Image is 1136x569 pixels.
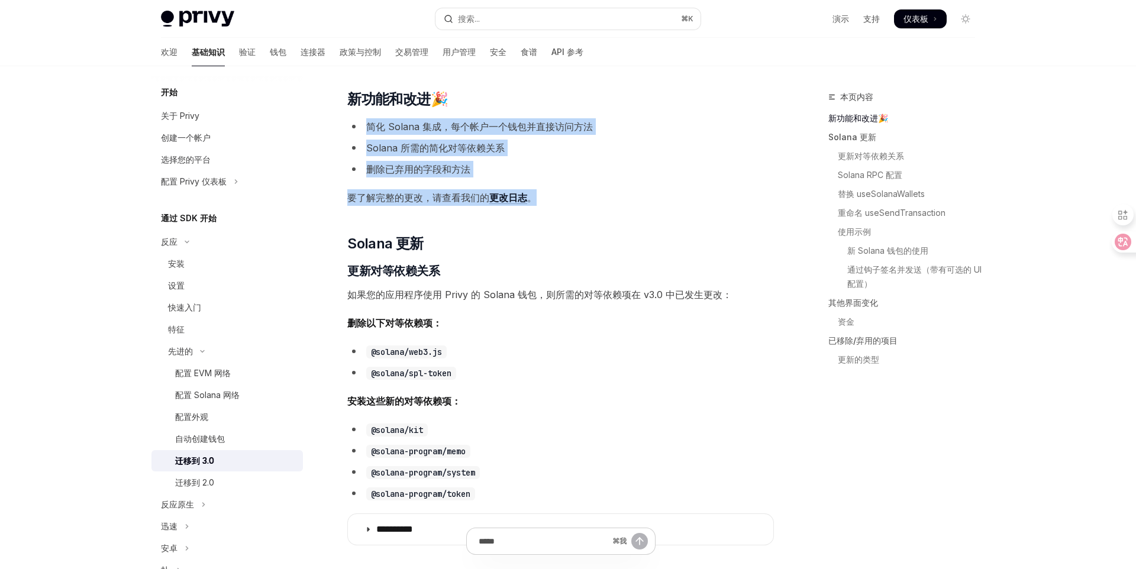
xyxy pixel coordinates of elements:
[347,192,489,203] font: 要了解完整的更改，请查看我们的
[161,499,194,509] font: 反应原生
[366,345,447,358] code: @solana/web3.js
[688,14,693,23] font: K
[489,192,527,204] a: 更改日志
[340,47,381,57] font: 政策与控制
[366,121,593,132] font: 简化 Solana 集成，每个帐户一个钱包并直接访问方法
[838,189,925,199] font: 替换 useSolanaWallets
[479,528,608,554] input: 提问...
[828,312,985,331] a: 资金
[161,213,217,223] font: 通过 SDK 开始
[151,127,303,148] a: 创建一个帐户
[161,47,177,57] font: 欢迎
[347,317,442,329] font: 删除以下对等依赖项：
[151,450,303,471] a: 迁移到 3.0
[175,455,214,465] font: 迁移到 3.0
[828,222,985,241] a: 使用示例
[366,487,475,500] code: @solana-program/token
[168,346,193,356] font: 先进的
[847,264,984,289] font: 通过钩子签名并发送（带有可选的 UI 配置）
[443,38,476,66] a: 用户管理
[840,92,873,102] font: 本页内容
[828,241,985,260] a: 新 Solana 钱包的使用
[458,14,480,24] font: 搜索...
[151,384,303,406] a: 配置 Solana 网络
[828,298,878,308] font: 其他界面变化
[161,237,177,247] font: 反应
[270,38,286,66] a: 钱包
[828,260,985,293] a: 通过钩子签名并发送（带有可选的 UI 配置）
[395,47,428,57] font: 交易管理
[168,280,185,290] font: 设置
[151,538,303,559] button: 切换 Android 部分
[863,14,880,24] font: 支持
[151,472,303,493] a: 迁移到 2.0
[347,264,440,278] font: 更新对等依赖关系
[175,390,240,400] font: 配置 Solana 网络
[151,171,303,192] button: 切换配置 Privy 仪表板部分
[239,47,256,57] font: 验证
[151,105,303,127] a: 关于 Privy
[161,87,177,97] font: 开始
[161,543,177,553] font: 安卓
[151,428,303,450] a: 自动创建钱包
[161,176,227,186] font: 配置 Privy 仪表板
[838,208,945,218] font: 重命名 useSendTransaction
[847,245,928,256] font: 新 Solana 钱包的使用
[838,151,904,161] font: 更新对等依赖关系
[366,423,428,437] code: @solana/kit
[347,90,448,108] font: 新功能和改进🎉
[828,147,985,166] a: 更新对等依赖关系
[366,367,456,380] code: @solana/spl-token
[956,9,975,28] button: 切换暗模式
[490,47,506,57] font: 安全
[894,9,947,28] a: 仪表板
[301,47,325,57] font: 连接器
[168,258,185,269] font: 安装
[151,275,303,296] a: 设置
[161,521,177,531] font: 迅速
[161,38,177,66] a: 欢迎
[681,14,688,23] font: ⌘
[838,354,879,364] font: 更新的类型
[175,434,225,444] font: 自动创建钱包
[151,516,303,537] button: 切换 Swift 部分
[828,185,985,203] a: 替换 useSolanaWallets
[301,38,325,66] a: 连接器
[828,203,985,222] a: 重命名 useSendTransaction
[366,163,470,175] font: 删除已弃用的字段和方法
[347,235,424,252] font: Solana 更新
[168,302,201,312] font: 快速入门
[168,324,185,334] font: 特征
[366,466,480,479] code: @solana-program/system
[161,11,234,27] img: 灯光标志
[443,47,476,57] font: 用户管理
[832,14,849,24] font: 演示
[151,406,303,428] a: 配置外观
[151,149,303,170] a: 选择您的平台
[828,113,888,123] font: 新功能和改进🎉
[828,128,985,147] a: Solana 更新
[828,350,985,369] a: 更新的类型
[239,38,256,66] a: 验证
[521,47,537,57] font: 食谱
[828,293,985,312] a: 其他界面变化
[151,253,303,274] a: 安装
[435,8,701,30] button: 打开搜索
[366,445,470,458] code: @solana-program/memo
[489,192,527,203] font: 更改日志
[151,297,303,318] a: 快速入门
[551,47,583,57] font: API 参考
[161,132,211,143] font: 创建一个帐户
[527,192,537,203] font: 。
[151,494,303,515] button: 切换 React Native 部分
[832,13,849,25] a: 演示
[838,227,871,237] font: 使用示例
[340,38,381,66] a: 政策与控制
[828,166,985,185] a: Solana RPC 配置
[838,316,854,326] font: 资金
[347,395,461,407] font: 安装这些新的对等依赖项：
[175,368,231,378] font: 配置 EVM 网络
[828,335,898,345] font: 已移除/弃用的项目
[551,38,583,66] a: API 参考
[521,38,537,66] a: 食谱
